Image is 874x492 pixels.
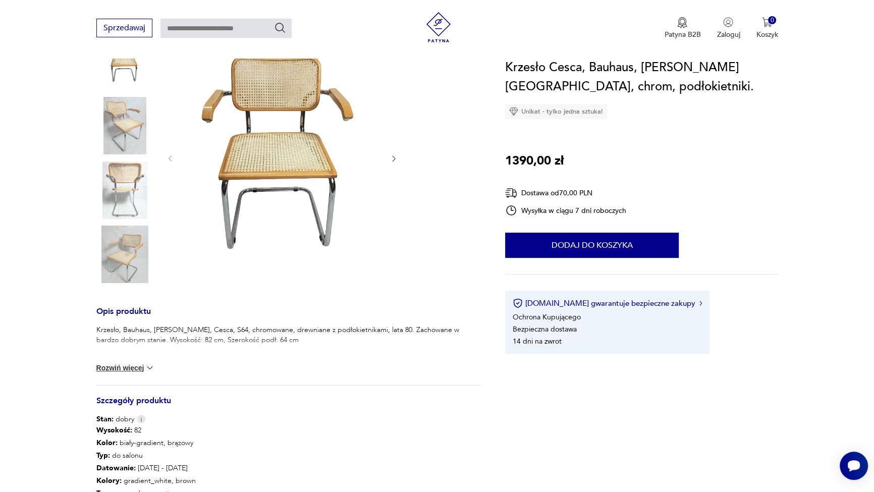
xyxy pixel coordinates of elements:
div: Unikat - tylko jedna sztuka! [505,104,607,119]
div: Wysyłka w ciągu 7 dni roboczych [505,204,626,216]
b: Wysokość : [96,425,132,435]
b: Kolory : [96,476,122,485]
p: Koszyk [756,30,778,39]
p: do salonu [96,450,347,462]
li: Bezpieczna dostawa [513,324,577,334]
li: 14 dni na zwrot [513,337,562,346]
img: Ikona koszyka [762,17,772,27]
img: Info icon [137,415,146,423]
iframe: Smartsupp widget button [840,452,868,480]
img: Zdjęcie produktu Krzesło Cesca, Bauhaus, M. Breuer, chrom, podłokietniki. [96,97,154,154]
img: Zdjęcie produktu Krzesło Cesca, Bauhaus, M. Breuer, chrom, podłokietniki. [96,226,154,283]
b: Kolor: [96,438,118,448]
li: Ochrona Kupującego [513,312,581,322]
button: Sprzedawaj [96,19,152,37]
img: Ikona dostawy [505,187,517,199]
button: Rozwiń więcej [96,363,155,373]
div: Dostawa od 70,00 PLN [505,187,626,199]
p: 82 [96,424,347,437]
button: Zaloguj [717,17,740,39]
button: 0Koszyk [756,17,778,39]
img: Ikona strzałki w prawo [699,301,702,306]
p: Zaloguj [717,30,740,39]
a: Sprzedawaj [96,25,152,32]
button: Dodaj do koszyka [505,233,679,258]
span: dobry [96,414,134,424]
img: Zdjęcie produktu Krzesło Cesca, Bauhaus, M. Breuer, chrom, podłokietniki. [184,29,379,287]
p: 1390,00 zł [505,151,564,171]
img: Ikonka użytkownika [723,17,733,27]
h3: Opis produktu [96,308,481,325]
button: Szukaj [274,22,286,34]
img: Ikona diamentu [509,107,518,116]
img: Patyna - sklep z meblami i dekoracjami vintage [423,12,454,42]
b: Stan: [96,414,114,424]
p: gradient_white, brown [96,475,347,487]
p: Patyna B2B [664,30,700,39]
b: Typ : [96,451,110,460]
button: Patyna B2B [664,17,700,39]
p: biały-gradient, brązowy [96,437,347,450]
button: [DOMAIN_NAME] gwarantuje bezpieczne zakupy [513,298,702,308]
b: Datowanie : [96,463,136,473]
img: Zdjęcie produktu Krzesło Cesca, Bauhaus, M. Breuer, chrom, podłokietniki. [96,161,154,219]
h1: Krzesło Cesca, Bauhaus, [PERSON_NAME][GEOGRAPHIC_DATA], chrom, podłokietniki. [505,58,778,96]
img: Zdjęcie produktu Krzesło Cesca, Bauhaus, M. Breuer, chrom, podłokietniki. [96,33,154,90]
img: Ikona certyfikatu [513,298,523,308]
a: Ikona medaluPatyna B2B [664,17,700,39]
p: Krzesło, Bauhaus, [PERSON_NAME], Cesca, S64, chromowane, drewniane z podłokietnikami, lata 80. Za... [96,325,481,345]
div: 0 [768,16,777,25]
h3: Szczegóły produktu [96,398,481,414]
img: chevron down [145,363,155,373]
p: [DATE] - [DATE] [96,462,347,475]
img: Ikona medalu [677,17,687,28]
